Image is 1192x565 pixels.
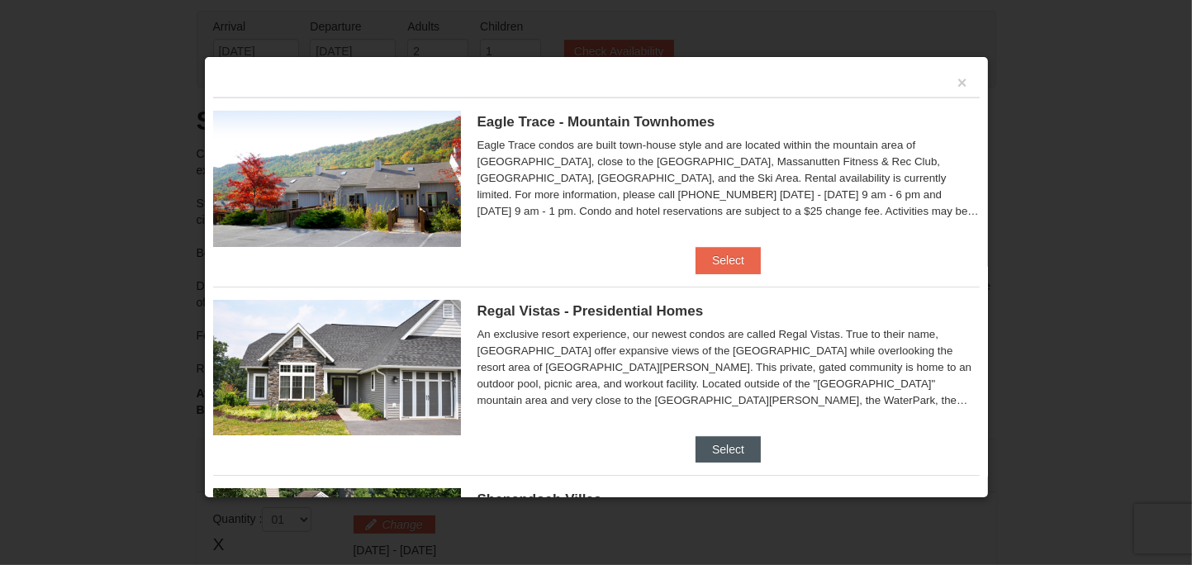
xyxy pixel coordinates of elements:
[477,326,980,409] div: An exclusive resort experience, our newest condos are called Regal Vistas. True to their name, [G...
[477,114,715,130] span: Eagle Trace - Mountain Townhomes
[477,303,704,319] span: Regal Vistas - Presidential Homes
[696,436,761,463] button: Select
[213,300,461,435] img: 19218991-1-902409a9.jpg
[957,74,967,91] button: ×
[696,247,761,273] button: Select
[477,137,980,220] div: Eagle Trace condos are built town-house style and are located within the mountain area of [GEOGRA...
[477,491,602,507] span: Shenandoah Villas
[213,111,461,246] img: 19218983-1-9b289e55.jpg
